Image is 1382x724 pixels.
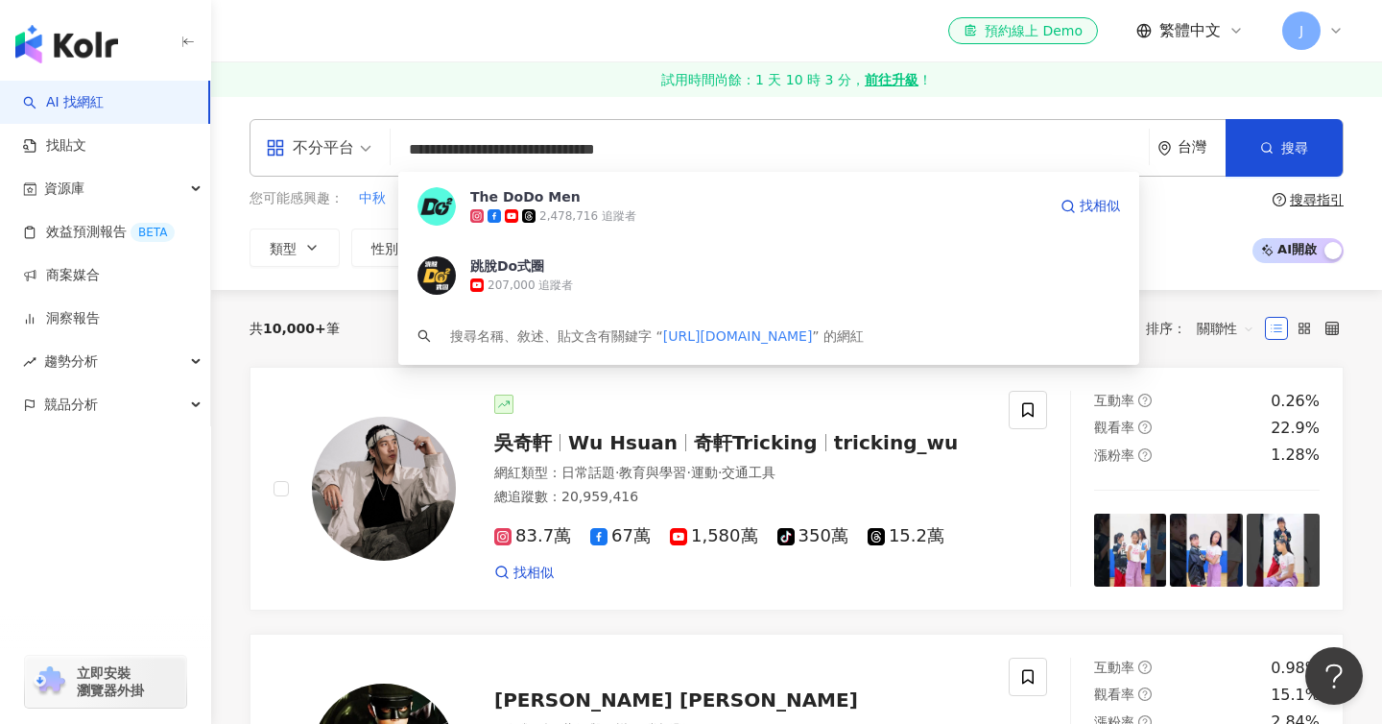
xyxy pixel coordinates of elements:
[351,229,441,267] button: 性別
[1138,448,1152,462] span: question-circle
[250,229,340,267] button: 類型
[694,431,818,454] span: 奇軒Tricking
[1138,394,1152,407] span: question-circle
[561,465,615,480] span: 日常話題
[417,256,456,295] img: KOL Avatar
[1290,192,1344,207] div: 搜尋指引
[1281,140,1308,156] span: 搜尋
[1138,688,1152,701] span: question-circle
[15,25,118,63] img: logo
[868,526,944,546] span: 15.2萬
[44,340,98,383] span: 趨勢分析
[1271,418,1320,439] div: 22.9%
[619,465,686,480] span: 教育與學習
[23,93,104,112] a: searchAI 找網紅
[270,241,297,256] span: 類型
[1271,445,1320,466] div: 1.28%
[513,564,554,583] span: 找相似
[722,465,775,480] span: 交通工具
[670,526,758,546] span: 1,580萬
[266,138,285,157] span: appstore
[777,526,848,546] span: 350萬
[23,136,86,156] a: 找貼文
[1247,514,1320,587] img: post-image
[1197,313,1254,344] span: 關聯性
[25,656,186,708] a: chrome extension立即安裝 瀏覽器外掛
[417,329,431,343] span: search
[358,188,387,209] button: 中秋
[1094,393,1134,408] span: 互動率
[1271,391,1320,412] div: 0.26%
[1299,20,1303,41] span: J
[1271,685,1320,706] div: 15.1%
[964,21,1083,40] div: 預約線上 Demo
[1094,420,1134,435] span: 觀看率
[266,133,354,163] div: 不分平台
[686,465,690,480] span: ·
[494,464,986,483] div: 網紅類型 ：
[615,465,619,480] span: ·
[1138,421,1152,434] span: question-circle
[250,321,340,336] div: 共 筆
[23,223,175,242] a: 效益預測報告BETA
[834,431,959,454] span: tricking_wu
[450,326,864,347] div: 搜尋名稱、敘述、貼文含有關鍵字 “ ” 的網紅
[250,367,1344,611] a: KOL Avatar吳奇軒Wu Hsuan奇軒Trickingtricking_wu網紅類型：日常話題·教育與學習·運動·交通工具總追蹤數：20,959,41683.7萬67萬1,580萬350...
[23,355,36,369] span: rise
[250,189,344,208] span: 您可能感興趣：
[44,167,84,210] span: 資源庫
[1178,139,1226,156] div: 台灣
[1273,193,1286,206] span: question-circle
[718,465,722,480] span: ·
[1138,661,1152,674] span: question-circle
[359,189,386,208] span: 中秋
[23,266,100,285] a: 商案媒合
[1226,119,1343,177] button: 搜尋
[1094,660,1134,675] span: 互動率
[44,383,98,426] span: 競品分析
[1146,313,1265,344] div: 排序：
[568,431,678,454] span: Wu Hsuan
[1159,20,1221,41] span: 繁體中文
[263,321,326,336] span: 10,000+
[590,526,651,546] span: 67萬
[494,564,554,583] a: 找相似
[1157,141,1172,156] span: environment
[23,309,100,328] a: 洞察報告
[865,70,918,89] strong: 前往升級
[470,187,581,206] div: The DoDo Men
[663,328,813,344] span: [URL][DOMAIN_NAME]
[691,465,718,480] span: 運動
[417,187,456,226] img: KOL Avatar
[488,278,573,294] div: 207,000 追蹤者
[1094,447,1134,463] span: 漲粉率
[1305,647,1363,705] iframe: Help Scout Beacon - Open
[1094,687,1134,702] span: 觀看率
[211,62,1382,97] a: 試用時間尚餘：1 天 10 時 3 分，前往升級！
[1094,514,1167,587] img: post-image
[494,688,858,712] span: [PERSON_NAME] [PERSON_NAME]
[494,431,552,454] span: 吳奇軒
[1170,514,1243,587] img: post-image
[31,666,68,697] img: chrome extension
[539,208,636,225] div: 2,478,716 追蹤者
[1060,187,1120,226] a: 找相似
[77,664,144,699] span: 立即安裝 瀏覽器外掛
[1080,197,1120,216] span: 找相似
[1271,658,1320,679] div: 0.98%
[470,256,544,276] div: 跳脫Do式圈
[948,17,1098,44] a: 預約線上 Demo
[312,417,456,561] img: KOL Avatar
[494,526,571,546] span: 83.7萬
[371,241,398,256] span: 性別
[494,488,986,507] div: 總追蹤數 ： 20,959,416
